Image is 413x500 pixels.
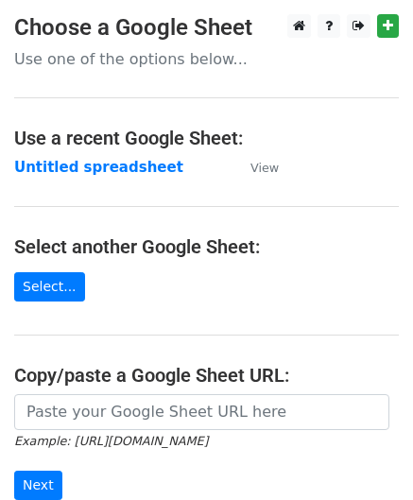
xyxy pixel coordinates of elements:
h4: Copy/paste a Google Sheet URL: [14,364,399,387]
a: Untitled spreadsheet [14,159,183,176]
small: View [250,161,279,175]
h3: Choose a Google Sheet [14,14,399,42]
h4: Select another Google Sheet: [14,235,399,258]
p: Use one of the options below... [14,49,399,69]
a: Select... [14,272,85,302]
h4: Use a recent Google Sheet: [14,127,399,149]
input: Paste your Google Sheet URL here [14,394,389,430]
input: Next [14,471,62,500]
small: Example: [URL][DOMAIN_NAME] [14,434,208,448]
a: View [232,159,279,176]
